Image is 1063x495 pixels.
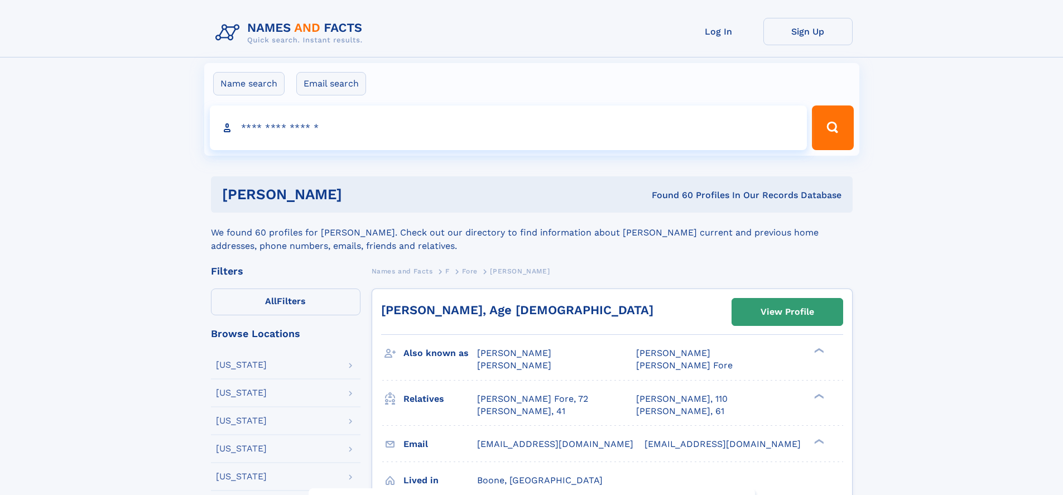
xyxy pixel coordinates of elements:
span: Fore [462,267,477,275]
input: search input [210,105,807,150]
span: [EMAIL_ADDRESS][DOMAIN_NAME] [477,439,633,449]
h3: Also known as [403,344,477,363]
span: F [445,267,450,275]
div: Browse Locations [211,329,360,339]
div: Filters [211,266,360,276]
div: View Profile [761,299,814,325]
a: [PERSON_NAME], Age [DEMOGRAPHIC_DATA] [381,303,653,317]
span: All [265,296,277,306]
a: [PERSON_NAME], 110 [636,393,728,405]
a: Log In [674,18,763,45]
div: ❯ [811,347,825,354]
label: Email search [296,72,366,95]
img: Logo Names and Facts [211,18,372,48]
a: [PERSON_NAME] Fore, 72 [477,393,588,405]
div: [US_STATE] [216,388,267,397]
a: F [445,264,450,278]
div: ❯ [811,438,825,445]
a: Names and Facts [372,264,433,278]
a: Fore [462,264,477,278]
h3: Lived in [403,471,477,490]
div: Found 60 Profiles In Our Records Database [497,189,841,201]
span: Boone, [GEOGRAPHIC_DATA] [477,475,603,486]
h1: [PERSON_NAME] [222,188,497,201]
span: [PERSON_NAME] [636,348,710,358]
span: [PERSON_NAME] [490,267,550,275]
div: We found 60 profiles for [PERSON_NAME]. Check out our directory to find information about [PERSON... [211,213,853,253]
span: [EMAIL_ADDRESS][DOMAIN_NAME] [644,439,801,449]
label: Filters [211,289,360,315]
span: [PERSON_NAME] [477,348,551,358]
button: Search Button [812,105,853,150]
div: [US_STATE] [216,361,267,369]
h3: Relatives [403,390,477,409]
span: [PERSON_NAME] [477,360,551,371]
div: [US_STATE] [216,472,267,481]
label: Name search [213,72,285,95]
a: [PERSON_NAME], 41 [477,405,565,417]
a: Sign Up [763,18,853,45]
div: ❯ [811,392,825,400]
span: [PERSON_NAME] Fore [636,360,733,371]
a: View Profile [732,299,843,325]
div: [US_STATE] [216,416,267,425]
div: [US_STATE] [216,444,267,453]
h3: Email [403,435,477,454]
a: [PERSON_NAME], 61 [636,405,724,417]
